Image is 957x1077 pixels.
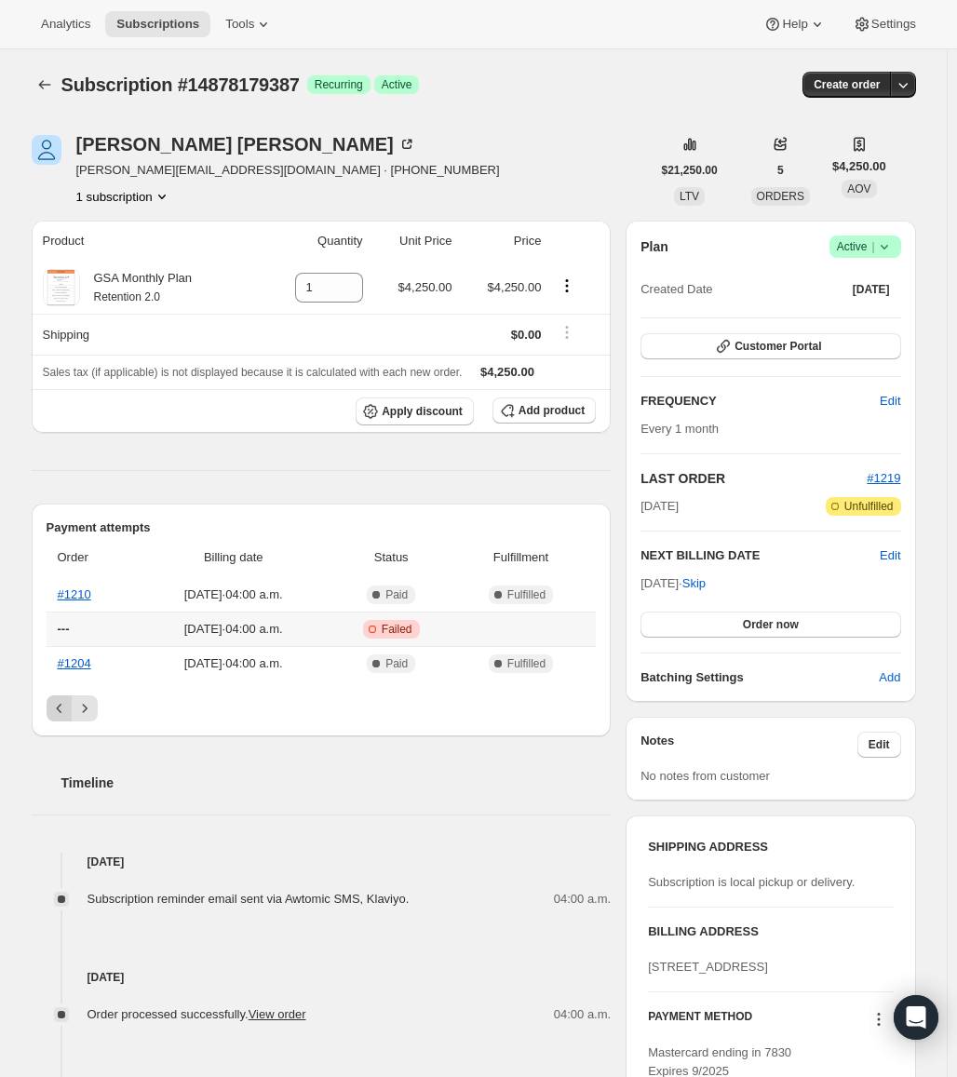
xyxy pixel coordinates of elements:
[880,546,900,565] button: Edit
[680,190,699,203] span: LTV
[648,922,893,941] h3: BILLING ADDRESS
[519,403,585,418] span: Add product
[47,695,73,721] button: Previous
[640,732,857,758] h3: Notes
[837,237,894,256] span: Active
[640,392,880,411] h2: FREQUENCY
[32,314,260,355] th: Shipping
[867,471,900,485] a: #1219
[832,157,886,176] span: $4,250.00
[640,497,679,516] span: [DATE]
[94,290,160,303] small: Retention 2.0
[480,365,534,379] span: $4,250.00
[880,392,900,411] span: Edit
[260,221,369,262] th: Quantity
[766,157,795,183] button: 5
[648,875,855,889] span: Subscription is local pickup or delivery.
[32,221,260,262] th: Product
[142,586,326,604] span: [DATE] · 04:00 a.m.
[640,280,712,299] span: Created Date
[640,576,706,590] span: [DATE] ·
[457,548,585,567] span: Fulfillment
[249,1007,306,1021] a: View order
[116,17,199,32] span: Subscriptions
[382,77,412,92] span: Active
[32,135,61,165] span: Stanislav Nazarenus
[315,77,363,92] span: Recurring
[552,322,582,343] button: Shipping actions
[88,892,410,906] span: Subscription reminder email sent via Awtomic SMS, Klaviyo.
[30,11,101,37] button: Analytics
[488,280,542,294] span: $4,250.00
[867,469,900,488] button: #1219
[814,77,880,92] span: Create order
[32,968,612,987] h4: [DATE]
[894,995,938,1040] div: Open Intercom Messenger
[507,587,546,602] span: Fulfilled
[671,569,717,599] button: Skip
[777,163,784,178] span: 5
[142,548,326,567] span: Billing date
[47,695,597,721] nav: Pagination
[511,328,542,342] span: $0.00
[43,366,463,379] span: Sales tax (if applicable) is not displayed because it is calculated with each new order.
[757,190,804,203] span: ORDERS
[640,668,879,687] h6: Batching Settings
[41,17,90,32] span: Analytics
[32,72,58,98] button: Subscriptions
[847,182,870,195] span: AOV
[225,17,254,32] span: Tools
[72,695,98,721] button: Next
[844,499,894,514] span: Unfulfilled
[457,221,546,262] th: Price
[857,732,901,758] button: Edit
[47,518,597,537] h2: Payment attempts
[842,11,927,37] button: Settings
[61,74,300,95] span: Subscription #14878179387
[640,769,770,783] span: No notes from customer
[398,280,452,294] span: $4,250.00
[743,617,799,632] span: Order now
[369,221,458,262] th: Unit Price
[640,333,900,359] button: Customer Portal
[869,737,890,752] span: Edit
[356,397,474,425] button: Apply discount
[492,397,596,424] button: Add product
[648,838,893,856] h3: SHIPPING ADDRESS
[214,11,284,37] button: Tools
[752,11,837,37] button: Help
[640,422,719,436] span: Every 1 month
[61,774,612,792] h2: Timeline
[58,587,91,601] a: #1210
[337,548,446,567] span: Status
[552,276,582,296] button: Product actions
[105,11,210,37] button: Subscriptions
[640,237,668,256] h2: Plan
[842,276,901,303] button: [DATE]
[76,135,416,154] div: [PERSON_NAME] [PERSON_NAME]
[853,282,890,297] span: [DATE]
[142,654,326,673] span: [DATE] · 04:00 a.m.
[32,853,612,871] h4: [DATE]
[782,17,807,32] span: Help
[802,72,891,98] button: Create order
[507,656,546,671] span: Fulfilled
[382,622,412,637] span: Failed
[648,960,768,974] span: [STREET_ADDRESS]
[869,386,911,416] button: Edit
[554,1005,611,1024] span: 04:00 a.m.
[735,339,821,354] span: Customer Portal
[682,574,706,593] span: Skip
[76,161,500,180] span: [PERSON_NAME][EMAIL_ADDRESS][DOMAIN_NAME] · [PHONE_NUMBER]
[648,1009,752,1034] h3: PAYMENT METHOD
[662,163,718,178] span: $21,250.00
[382,404,463,419] span: Apply discount
[871,239,874,254] span: |
[640,546,880,565] h2: NEXT BILLING DATE
[88,1007,306,1021] span: Order processed successfully.
[651,157,729,183] button: $21,250.00
[76,187,171,206] button: Product actions
[640,469,867,488] h2: LAST ORDER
